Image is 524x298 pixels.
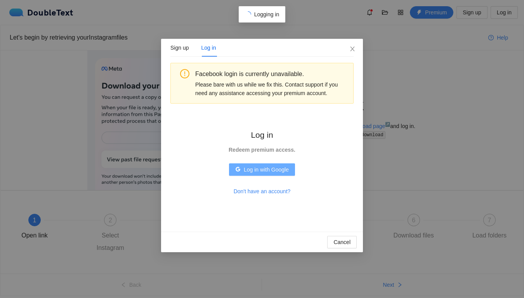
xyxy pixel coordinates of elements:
span: loading [244,11,252,18]
div: Facebook login is currently unavailable. [195,69,347,79]
span: Cancel [333,238,350,246]
span: Log in with Google [244,165,289,174]
span: google [235,166,241,173]
button: Cancel [327,236,357,248]
h2: Log in [227,128,297,141]
button: googleLog in with Google [229,163,295,176]
div: Please bare with us while we fix this. Contact support if you need any assistance accessing your ... [195,80,347,97]
span: close [349,46,356,52]
span: Don't have an account? [234,187,291,196]
button: Close [342,39,363,60]
div: Log in [201,43,216,52]
strong: Redeem premium access. [229,147,295,153]
div: Sign up [170,43,189,52]
span: exclamation-circle [180,69,189,78]
span: Logging in [254,11,279,17]
button: Don't have an account? [227,185,297,198]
